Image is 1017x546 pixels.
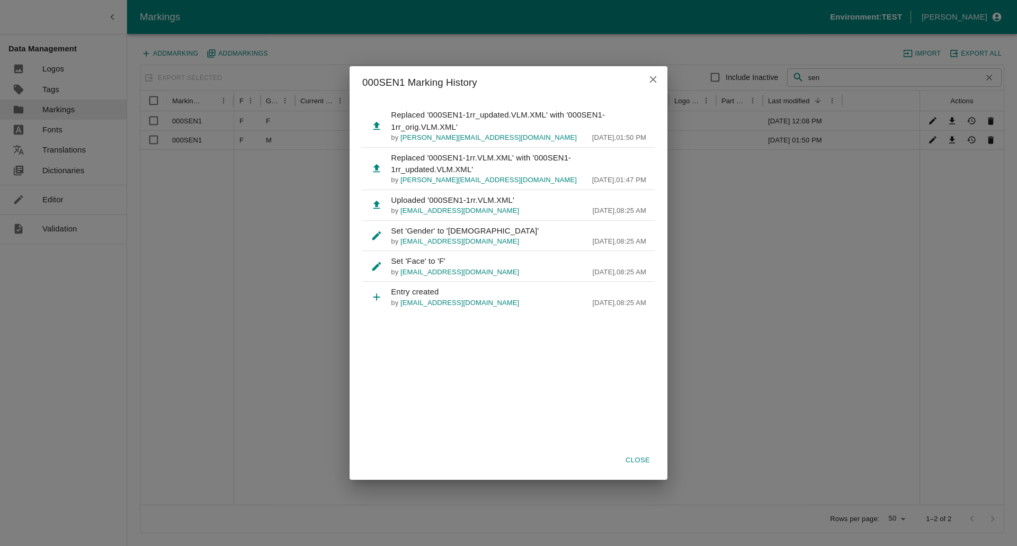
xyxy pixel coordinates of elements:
[391,194,646,206] p: Uploaded '000SEN1-1rr.VLM.XML'
[621,451,655,470] button: Close
[391,109,646,133] p: Replaced '000SEN1-1rr_updated.VLM.XML' with '000SEN1-1rr_orig.VLM.XML'
[592,298,646,308] p: [DATE] , 08:25 AM
[350,66,667,99] h2: 000SEN1 Marking History
[400,299,519,307] span: [EMAIL_ADDRESS][DOMAIN_NAME]
[400,268,519,276] span: [EMAIL_ADDRESS][DOMAIN_NAME]
[391,298,519,308] p: by
[391,286,646,298] p: Entry created
[592,237,646,247] p: [DATE] , 08:25 AM
[400,207,519,214] span: [EMAIL_ADDRESS][DOMAIN_NAME]
[643,69,663,89] button: close
[391,133,577,143] p: by
[592,206,646,216] p: [DATE] , 08:25 AM
[391,206,519,216] p: by
[400,133,577,141] span: [PERSON_NAME][EMAIL_ADDRESS][DOMAIN_NAME]
[391,225,646,237] p: Set 'Gender' to '[DEMOGRAPHIC_DATA]'
[391,152,646,176] p: Replaced '000SEN1-1rr.VLM.XML' with '000SEN1-1rr_updated.VLM.XML'
[391,267,519,278] p: by
[400,237,519,245] span: [EMAIL_ADDRESS][DOMAIN_NAME]
[391,255,646,267] p: Set 'Face' to 'F'
[592,267,646,278] p: [DATE] , 08:25 AM
[592,175,646,185] p: [DATE] , 01:47 PM
[391,175,577,185] p: by
[592,133,646,143] p: [DATE] , 01:50 PM
[391,237,519,247] p: by
[400,176,577,184] span: [PERSON_NAME][EMAIL_ADDRESS][DOMAIN_NAME]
